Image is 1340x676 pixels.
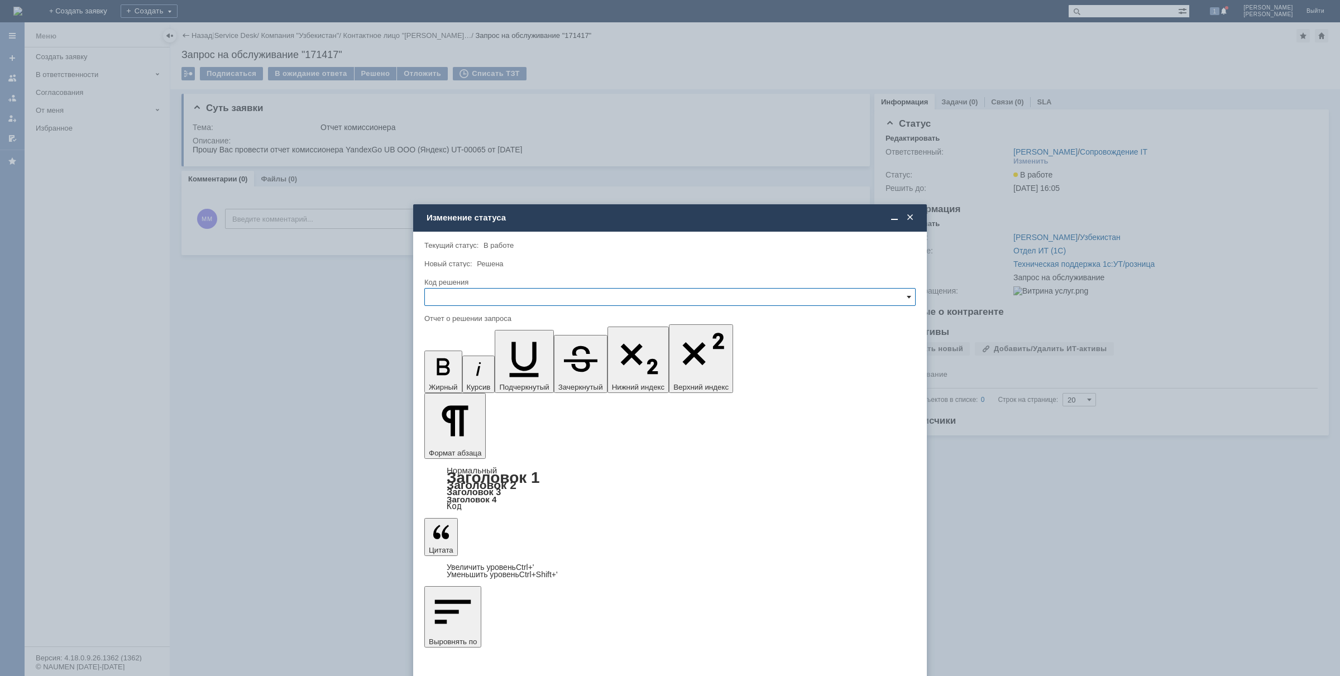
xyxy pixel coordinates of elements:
span: Нижний индекс [612,383,665,391]
span: Ctrl+Shift+' [519,570,558,579]
button: Жирный [424,351,462,393]
a: Заголовок 4 [447,495,496,504]
button: Подчеркнутый [495,330,553,393]
span: Подчеркнутый [499,383,549,391]
div: Код решения [424,279,913,286]
a: Заголовок 1 [447,469,540,486]
span: Цитата [429,546,453,554]
span: Формат абзаца [429,449,481,457]
button: Нижний индекс [607,327,669,393]
span: Ctrl+' [516,563,534,572]
label: Текущий статус: [424,241,478,250]
div: Цитата [424,564,916,578]
button: Выровнять по [424,586,481,648]
div: Формат абзаца [424,467,916,510]
span: Верхний индекс [673,383,729,391]
div: Отчет о решении запроса [424,315,913,322]
button: Зачеркнутый [554,335,607,393]
button: Цитата [424,518,458,556]
span: Свернуть (Ctrl + M) [889,213,900,223]
button: Формат абзаца [424,393,486,459]
button: Курсив [462,356,495,393]
a: Нормальный [447,466,497,475]
div: Изменение статуса [427,213,916,223]
a: Заголовок 3 [447,487,501,497]
button: Верхний индекс [669,324,733,393]
span: Зачеркнутый [558,383,603,391]
label: Новый статус: [424,260,472,268]
span: Решена [477,260,503,268]
span: Закрыть [904,213,916,223]
a: Заголовок 2 [447,478,516,491]
span: Жирный [429,383,458,391]
a: Decrease [447,570,558,579]
span: В работе [484,241,514,250]
a: Код [447,501,462,511]
span: Курсив [467,383,491,391]
a: Increase [447,563,534,572]
span: Выровнять по [429,637,477,646]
